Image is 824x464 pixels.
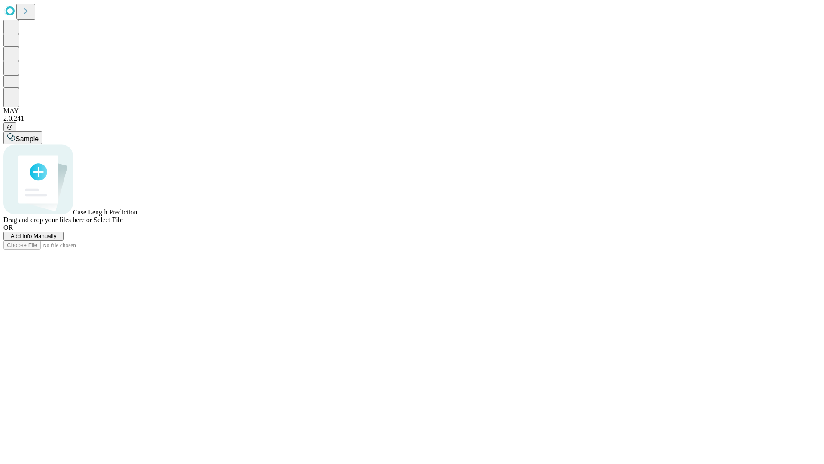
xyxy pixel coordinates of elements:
button: Sample [3,131,42,144]
span: Add Info Manually [11,233,57,239]
span: Case Length Prediction [73,208,137,216]
span: Drag and drop your files here or [3,216,92,223]
span: OR [3,224,13,231]
div: MAY [3,107,821,115]
button: Add Info Manually [3,232,64,241]
span: @ [7,124,13,130]
span: Sample [15,135,39,143]
span: Select File [94,216,123,223]
div: 2.0.241 [3,115,821,122]
button: @ [3,122,16,131]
